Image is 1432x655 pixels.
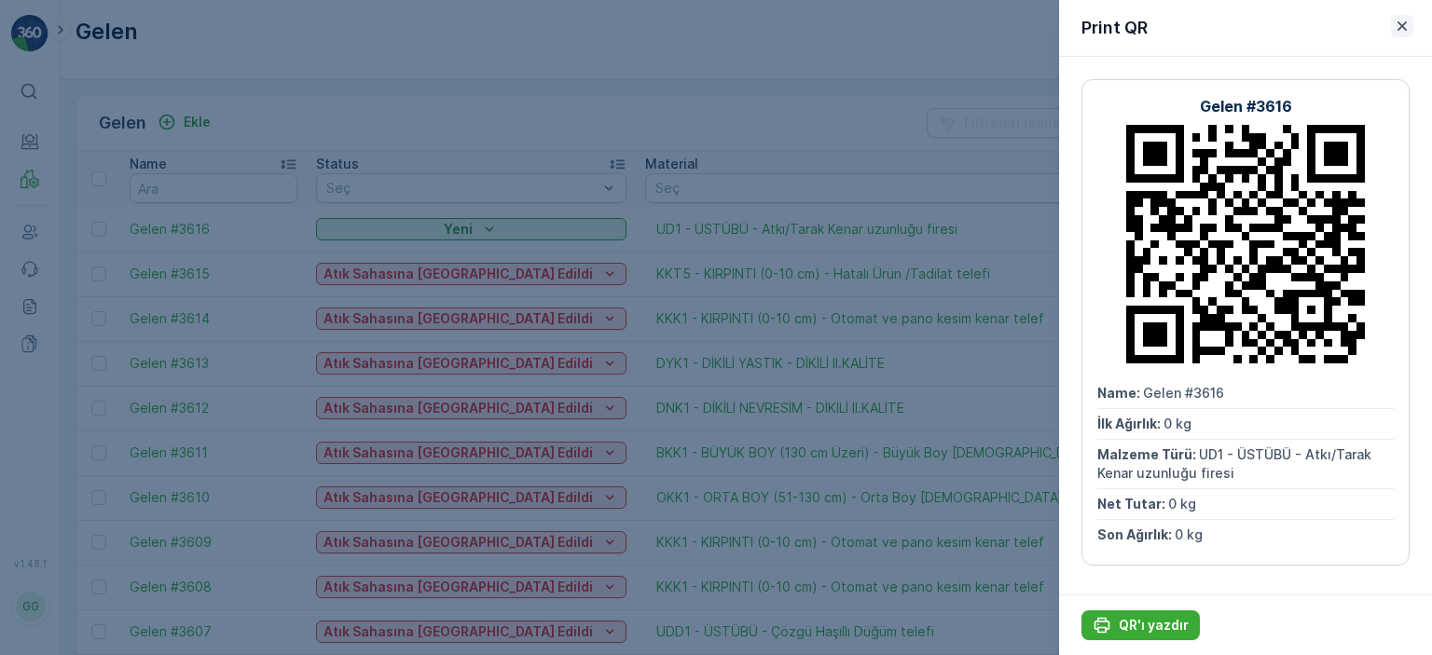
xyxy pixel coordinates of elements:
span: Malzeme Türü : [16,367,117,383]
span: Name : [16,306,62,321]
p: QR'ı yazdır [1119,616,1189,635]
span: Net Tutar : [1097,496,1168,512]
button: QR'ı yazdır [1081,610,1200,640]
span: 0 kg [1168,496,1196,512]
p: Gelen #3616 [1200,95,1292,117]
span: İlk Ağırlık : [16,336,82,352]
span: İlk Ağırlık : [1097,416,1163,431]
span: Son Ağırlık : [16,429,93,444]
span: UD1 - ÜSTÜBÜ - Atkı/Tarak Kenar uzunluğu firesi [117,367,431,383]
span: 0 kg [93,429,121,444]
span: Name : [1097,385,1143,401]
span: Gelen #3616 [1143,385,1224,401]
span: UD1 - ÜSTÜBÜ - Atkı/Tarak Kenar uzunluğu firesi [1097,446,1371,481]
span: Net Tutar : [16,398,87,414]
span: 0 kg [82,336,110,352]
p: Print QR [1081,15,1148,41]
span: Malzeme Türü : [1097,446,1199,462]
span: 0 kg [87,398,115,414]
span: 0 kg [1163,416,1191,431]
span: Gelen #3616 [62,306,143,321]
p: Gelen #3616 [668,16,761,38]
span: 0 kg [1175,526,1203,542]
span: Son Ağırlık : [1097,526,1175,542]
